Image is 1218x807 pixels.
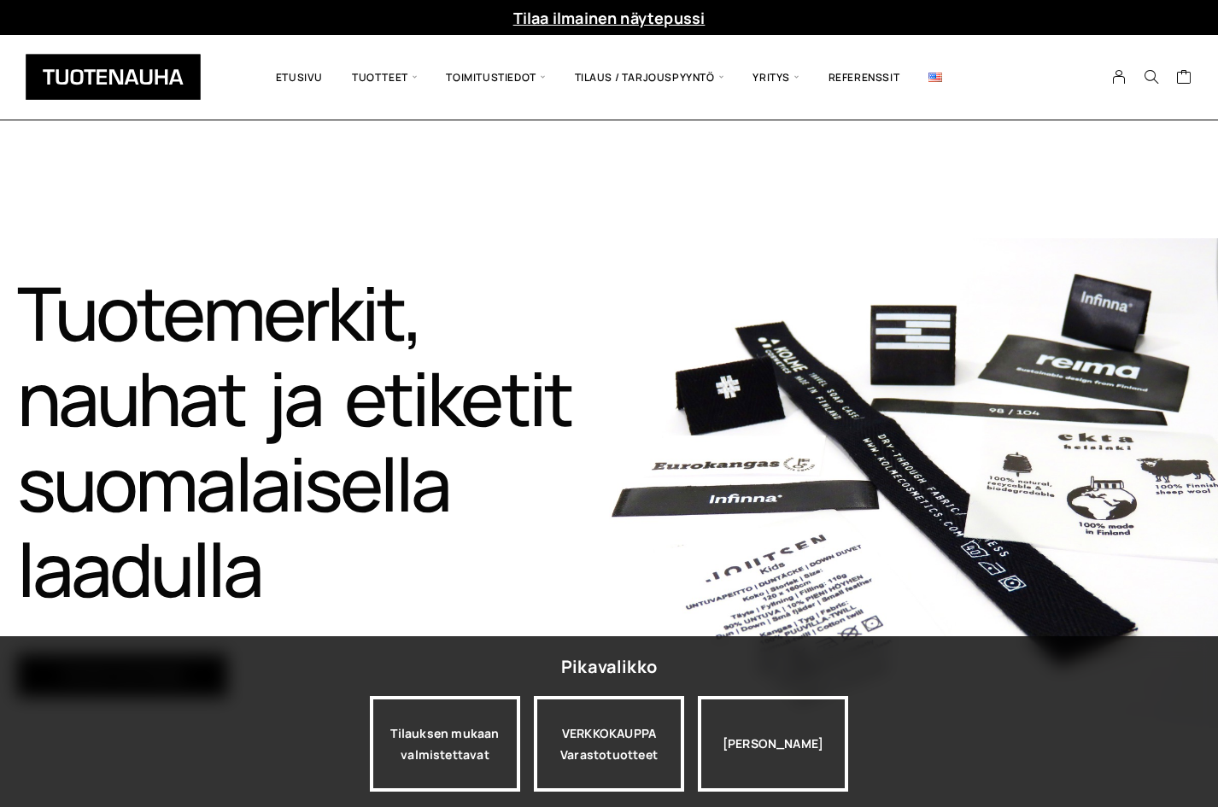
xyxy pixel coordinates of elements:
[534,696,684,792] div: VERKKOKAUPPA Varastotuotteet
[1135,69,1168,85] button: Search
[261,48,337,107] a: Etusivu
[928,73,942,82] img: English
[609,238,1218,728] img: Etusivu 1
[738,48,813,107] span: Yritys
[561,652,657,682] div: Pikavalikko
[698,696,848,792] div: [PERSON_NAME]
[1103,69,1136,85] a: My Account
[1176,68,1192,89] a: Cart
[431,48,559,107] span: Toimitustiedot
[560,48,739,107] span: Tilaus / Tarjouspyyntö
[17,270,609,611] h1: Tuotemerkit, nauhat ja etiketit suomalaisella laadulla​
[814,48,915,107] a: Referenssit
[534,696,684,792] a: VERKKOKAUPPAVarastotuotteet
[26,54,201,100] img: Tuotenauha Oy
[337,48,431,107] span: Tuotteet
[370,696,520,792] a: Tilauksen mukaan valmistettavat
[513,8,706,28] a: Tilaa ilmainen näytepussi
